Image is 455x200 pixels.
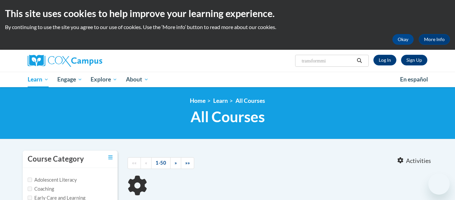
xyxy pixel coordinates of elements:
[185,160,190,166] span: »»
[28,178,32,182] input: Checkbox for Options
[28,185,54,193] label: Coaching
[91,75,117,83] span: Explore
[23,72,53,87] a: Learn
[132,160,137,166] span: ««
[5,23,450,31] p: By continuing to use the site you agree to our use of cookies. Use the ‘More info’ button to read...
[28,154,84,164] h3: Course Category
[141,157,152,169] a: Previous
[175,160,177,166] span: »
[53,72,87,87] a: Engage
[28,176,77,184] label: Adolescent Literacy
[28,55,102,67] img: Cox Campus
[301,57,354,65] input: Search Courses
[108,154,113,161] a: Toggle collapse
[122,72,153,87] a: About
[170,157,181,169] a: Next
[28,55,154,67] a: Cox Campus
[419,34,450,45] a: More Info
[181,157,194,169] a: End
[128,157,141,169] a: Begining
[145,160,147,166] span: «
[151,157,171,169] a: 1-50
[190,97,206,104] a: Home
[213,97,228,104] a: Learn
[28,196,32,200] input: Checkbox for Options
[373,55,396,65] a: Log In
[354,57,364,65] button: Search
[57,75,82,83] span: Engage
[392,34,414,45] button: Okay
[401,55,427,65] a: Register
[126,75,149,83] span: About
[18,72,437,87] div: Main menu
[28,187,32,191] input: Checkbox for Options
[28,75,49,83] span: Learn
[5,7,450,20] h2: This site uses cookies to help improve your learning experience.
[191,108,265,126] span: All Courses
[428,173,450,195] iframe: Button to launch messaging window
[235,97,265,104] a: All Courses
[396,72,432,86] a: En español
[400,76,428,83] span: En español
[86,72,122,87] a: Explore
